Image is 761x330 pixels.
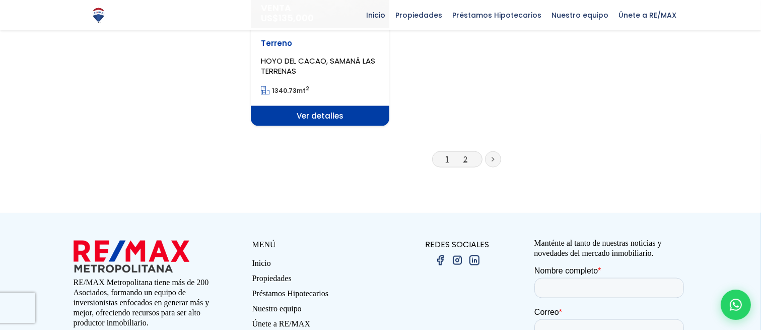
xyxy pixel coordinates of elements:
p: RE/MAX Metropolitana tiene más de 200 Asociados, formando un equipo de inversionistas enfocados e... [74,278,227,328]
p: Terreno [261,38,379,48]
a: 2 [463,154,467,164]
a: Préstamos Hipotecarios [252,289,381,304]
p: MENÚ [252,238,381,251]
span: Nuestro equipo [547,8,614,23]
span: mt [261,86,309,95]
p: Manténte al tanto de nuestras noticias y novedades del mercado inmobiliario. [534,238,688,258]
a: 1 [446,154,449,164]
span: Únete a RE/MAX [614,8,682,23]
img: remax metropolitana logo [74,238,189,275]
a: Propiedades [252,273,381,289]
img: facebook.png [434,254,446,266]
p: REDES SOCIALES [381,238,534,251]
span: 1340.73 [272,86,297,95]
sup: 2 [306,85,309,92]
a: Nuestro equipo [252,304,381,319]
span: HOYO DEL CACAO, SAMANÁ LAS TERRENAS [261,56,375,76]
span: Préstamos Hipotecarios [448,8,547,23]
a: Inicio [252,258,381,273]
span: Inicio [362,8,391,23]
img: linkedin.png [468,254,480,266]
img: Logo de REMAX [90,7,107,24]
img: instagram.png [451,254,463,266]
span: Ver detalles [251,106,389,126]
span: Propiedades [391,8,448,23]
